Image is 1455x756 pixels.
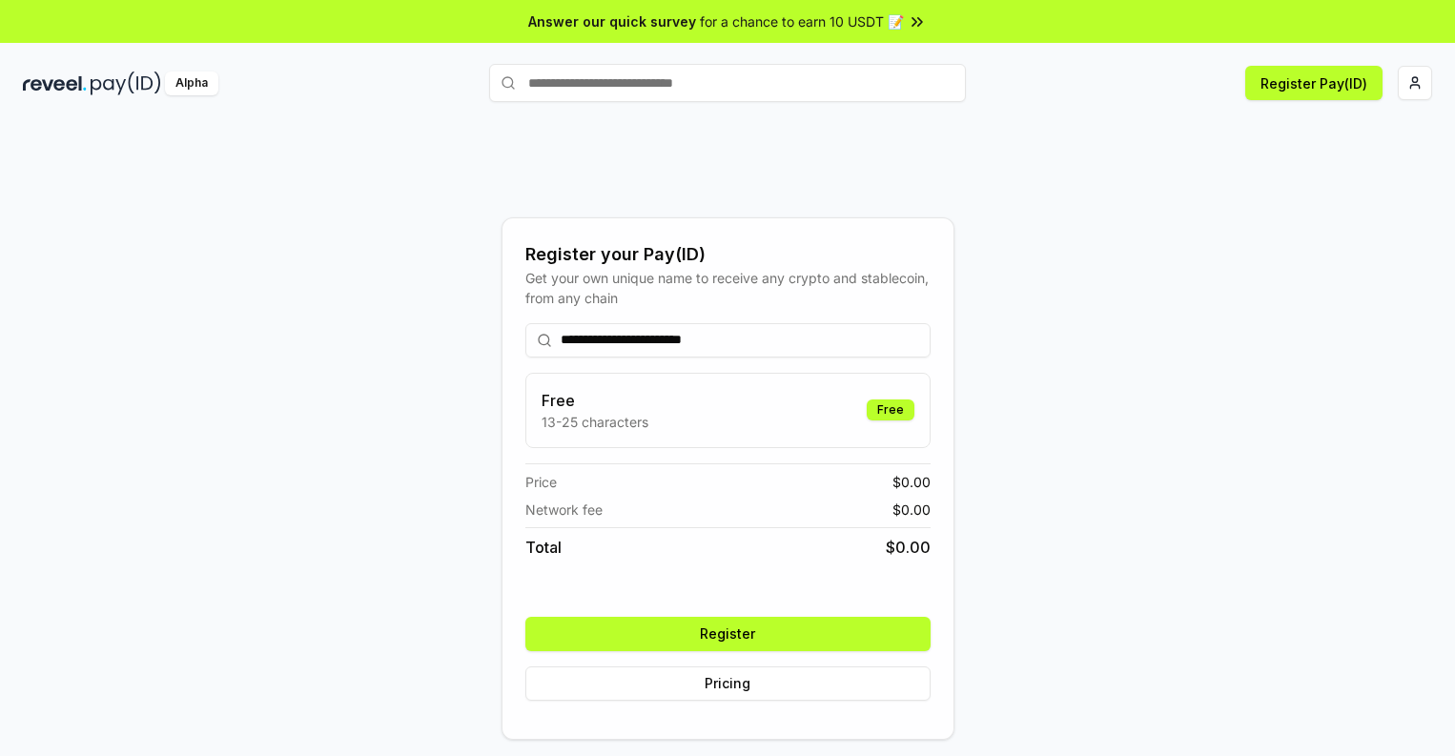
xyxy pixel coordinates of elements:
[886,536,931,559] span: $ 0.00
[525,268,931,308] div: Get your own unique name to receive any crypto and stablecoin, from any chain
[23,72,87,95] img: reveel_dark
[892,500,931,520] span: $ 0.00
[525,241,931,268] div: Register your Pay(ID)
[525,617,931,651] button: Register
[542,412,648,432] p: 13-25 characters
[525,500,603,520] span: Network fee
[700,11,904,31] span: for a chance to earn 10 USDT 📝
[525,536,562,559] span: Total
[525,472,557,492] span: Price
[525,666,931,701] button: Pricing
[542,389,648,412] h3: Free
[528,11,696,31] span: Answer our quick survey
[165,72,218,95] div: Alpha
[867,399,914,420] div: Free
[91,72,161,95] img: pay_id
[892,472,931,492] span: $ 0.00
[1245,66,1383,100] button: Register Pay(ID)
